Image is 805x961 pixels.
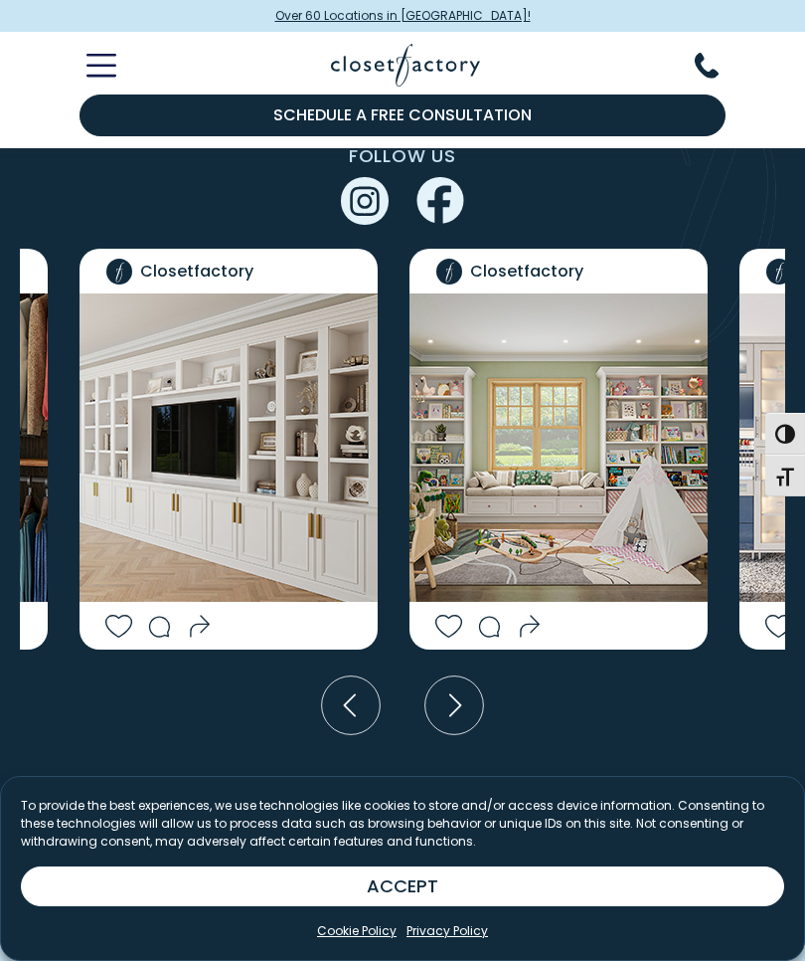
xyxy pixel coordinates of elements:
[140,260,253,284] span: Closetfactory
[765,413,805,455] button: Toggle High Contrast
[418,670,490,741] button: Next slide
[331,44,480,87] img: Closet Factory Logo
[341,189,389,212] a: Instagram
[470,260,583,284] span: Closetfactory
[406,922,488,940] a: Privacy Policy
[21,797,784,851] p: To provide the best experiences, we use technologies like cookies to store and/or access device i...
[275,7,531,25] span: Over 60 Locations in [GEOGRAPHIC_DATA]!
[409,293,708,602] img: Charming children’s playroom featuring custom built-in shelving and a window bench seat, filled w...
[765,455,805,496] button: Toggle Font size
[416,189,464,212] a: Facebook
[317,922,397,940] a: Cookie Policy
[63,54,116,78] button: Toggle Mobile Menu
[315,670,387,741] button: Previous slide
[80,95,725,136] a: Schedule a Free Consultation
[349,143,456,168] span: FOLLOW US
[695,53,742,79] button: Phone Number
[80,293,378,602] img: Custom built-in wall unit in white with gold hardware, featuring open shelving for display and co...
[21,866,784,906] button: ACCEPT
